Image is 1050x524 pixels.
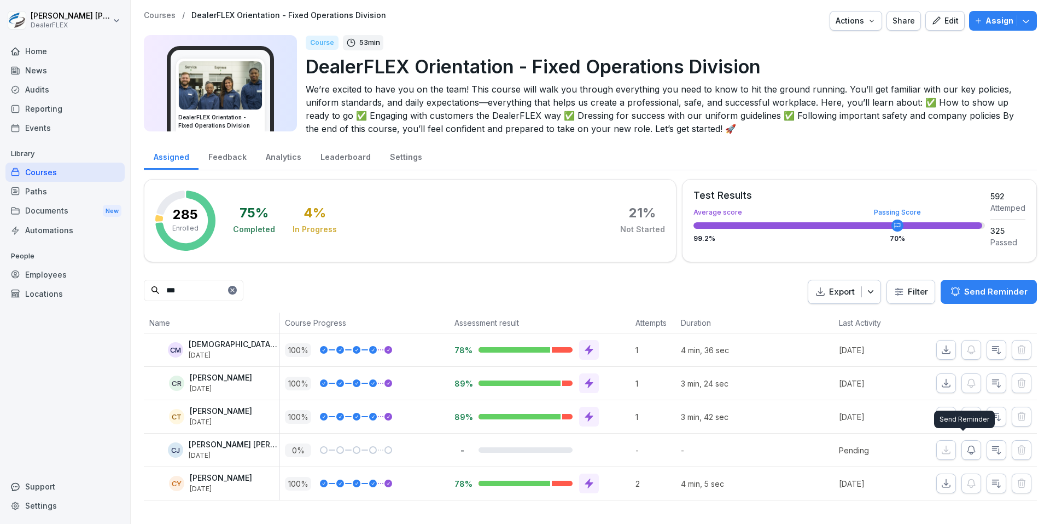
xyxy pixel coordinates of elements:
[5,80,125,99] a: Audits
[969,11,1037,31] button: Assign
[5,182,125,201] a: Paths
[168,342,183,358] div: CM
[31,11,110,21] p: [PERSON_NAME] [PERSON_NAME]
[985,15,1013,27] p: Assign
[306,83,1028,135] p: We’re excited to have you on the team! This course will walk you through everything you need to k...
[31,21,110,29] p: DealerFLEX
[934,411,995,428] div: Send Reminder
[172,223,199,233] p: Enrolled
[931,15,959,27] div: Edit
[182,11,185,20] p: /
[169,376,184,391] div: CR
[189,340,279,349] p: [DEMOGRAPHIC_DATA][PERSON_NAME]
[191,11,386,20] a: DealerFLEX Orientation - Fixed Operations Division
[839,344,918,356] p: [DATE]
[454,445,470,456] p: -
[190,418,252,426] p: [DATE]
[190,373,252,383] p: [PERSON_NAME]
[886,11,921,31] button: Share
[887,280,935,304] button: Filter
[454,345,470,355] p: 78%
[285,477,311,491] p: 100 %
[190,407,252,416] p: [PERSON_NAME]
[839,411,918,423] p: [DATE]
[892,15,915,27] div: Share
[178,113,262,130] h3: DealerFLEX Orientation - Fixed Operations Division
[190,474,252,483] p: [PERSON_NAME]
[808,280,881,304] button: Export
[233,224,275,235] div: Completed
[681,344,732,356] p: 4 min, 36 sec
[169,409,184,424] div: CT
[693,191,985,200] div: Test Results
[5,61,125,80] a: News
[681,317,726,329] p: Duration
[293,224,337,235] div: In Progress
[925,11,965,31] button: Edit
[830,11,882,31] button: Actions
[890,235,905,242] div: 70 %
[5,145,125,163] p: Library
[240,206,269,220] div: 75 %
[990,191,1025,202] div: 592
[189,452,279,459] p: [DATE]
[681,411,732,423] p: 3 min, 42 sec
[103,205,121,217] div: New
[304,206,326,220] div: 4 %
[5,201,125,221] div: Documents
[173,208,198,221] p: 285
[199,142,256,170] a: Feedback
[990,237,1025,248] div: Passed
[5,284,125,303] a: Locations
[311,142,380,170] div: Leaderboard
[169,476,184,491] div: CY
[839,478,918,490] p: [DATE]
[681,445,732,456] p: -
[839,317,913,329] p: Last Activity
[5,496,125,515] a: Settings
[894,286,928,297] div: Filter
[454,317,625,329] p: Assessment result
[144,11,176,20] a: Courses
[681,478,732,490] p: 4 min, 5 sec
[306,53,1028,80] p: DealerFLEX Orientation - Fixed Operations Division
[5,247,125,265] p: People
[990,202,1025,214] div: Attemped
[168,442,183,458] div: CJ
[454,479,470,489] p: 78%
[964,286,1028,298] p: Send Reminder
[5,265,125,284] a: Employees
[190,485,252,493] p: [DATE]
[5,221,125,240] div: Automations
[5,99,125,118] a: Reporting
[380,142,431,170] a: Settings
[285,410,311,424] p: 100 %
[144,142,199,170] a: Assigned
[635,317,670,329] p: Attempts
[256,142,311,170] a: Analytics
[190,385,252,393] p: [DATE]
[5,118,125,137] a: Events
[941,280,1037,304] button: Send Reminder
[635,478,675,490] p: 2
[454,412,470,422] p: 89%
[285,377,311,390] p: 100 %
[189,352,279,359] p: [DATE]
[693,235,985,242] div: 99.2 %
[285,444,311,457] p: 0 %
[179,61,262,110] img: v4gv5ils26c0z8ite08yagn2.png
[693,209,985,216] div: Average score
[5,42,125,61] a: Home
[839,378,918,389] p: [DATE]
[620,224,665,235] div: Not Started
